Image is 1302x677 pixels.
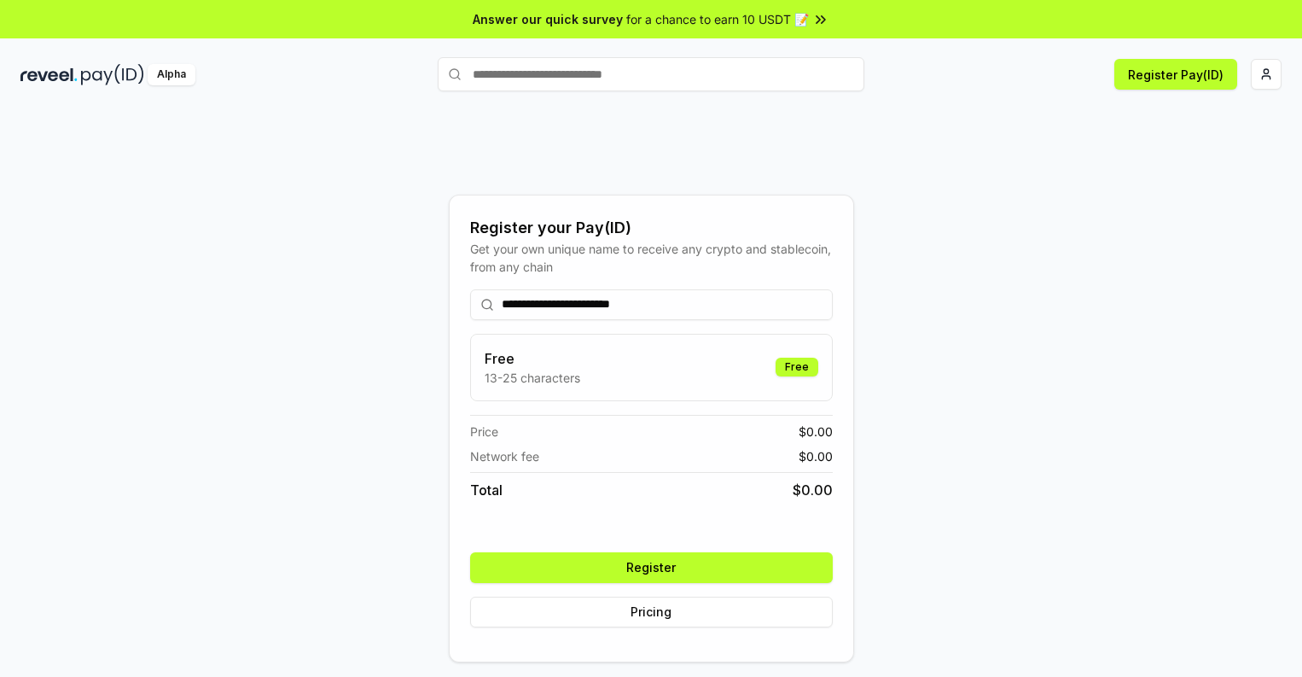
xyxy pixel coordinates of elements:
[470,480,503,500] span: Total
[470,447,539,465] span: Network fee
[485,369,580,387] p: 13-25 characters
[1114,59,1237,90] button: Register Pay(ID)
[799,423,833,441] span: $ 0.00
[20,64,78,85] img: reveel_dark
[470,216,833,240] div: Register your Pay(ID)
[470,552,833,583] button: Register
[793,480,833,500] span: $ 0.00
[81,64,144,85] img: pay_id
[799,447,833,465] span: $ 0.00
[470,597,833,627] button: Pricing
[626,10,809,28] span: for a chance to earn 10 USDT 📝
[473,10,623,28] span: Answer our quick survey
[470,423,498,441] span: Price
[485,348,580,369] h3: Free
[776,358,818,376] div: Free
[148,64,195,85] div: Alpha
[470,240,833,276] div: Get your own unique name to receive any crypto and stablecoin, from any chain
